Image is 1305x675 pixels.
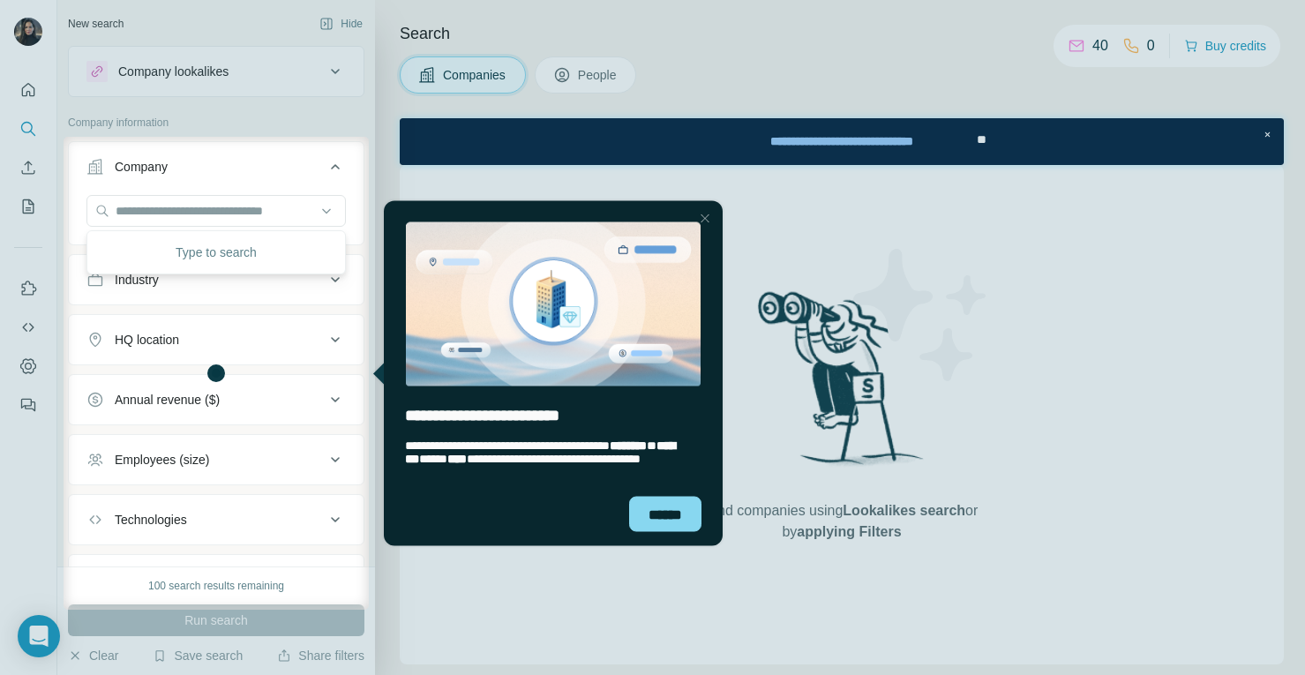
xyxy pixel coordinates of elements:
div: Type to search [91,235,341,270]
button: Company [69,146,364,195]
button: Employees (size) [69,439,364,481]
div: Close Step [859,7,876,25]
div: Technologies [115,511,187,529]
div: HQ location [115,331,179,349]
div: Watch our October Product update [321,4,564,42]
button: Keywords [69,559,364,601]
button: Industry [69,259,364,301]
div: Employees (size) [115,451,209,469]
button: HQ location [69,319,364,361]
button: Annual revenue ($) [69,379,364,421]
div: Industry [115,271,159,289]
button: Technologies [69,499,364,541]
div: Annual revenue ($) [115,391,220,409]
iframe: Tooltip [369,198,726,550]
div: 100 search results remaining [148,578,284,594]
div: Company [115,158,168,176]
